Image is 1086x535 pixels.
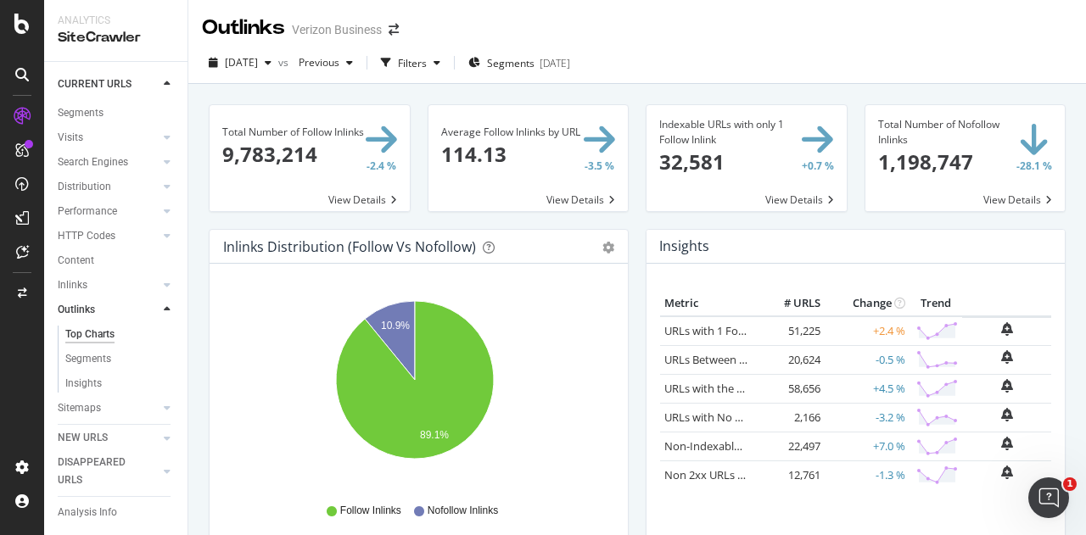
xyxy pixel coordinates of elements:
a: Non-Indexable URLs with Follow Inlinks [664,438,864,454]
div: Verizon Business [292,21,382,38]
div: Segments [58,104,104,122]
div: CURRENT URLS [58,75,132,93]
div: DISAPPEARED URLS [58,454,143,489]
td: +7.0 % [825,432,910,460]
td: +2.4 % [825,316,910,346]
div: gear [602,242,614,254]
div: [DATE] [540,56,570,70]
td: 22,497 [757,432,825,460]
a: URLs with 1 Follow Inlink [664,323,789,338]
span: 2025 Aug. 26th [225,55,258,70]
th: Trend [910,291,962,316]
a: Sitemaps [58,399,159,417]
text: 10.9% [381,320,410,332]
a: Visits [58,129,159,147]
div: Outlinks [202,14,285,42]
a: CURRENT URLS [58,75,159,93]
a: HTTP Codes [58,227,159,245]
a: Segments [65,350,176,368]
button: [DATE] [202,49,278,76]
div: Sitemaps [58,399,101,417]
iframe: Intercom live chat [1028,477,1069,518]
div: Filters [398,56,427,70]
button: Filters [374,49,447,76]
a: Search Engines [58,153,159,171]
div: HTTP Codes [58,227,115,245]
a: URLs with the Same Anchor Text on Inlinks [664,381,880,396]
button: Previous [292,49,360,76]
svg: A chart. [223,291,607,488]
h4: Insights [659,235,709,258]
div: Analysis Info [58,504,117,521]
text: 89.1% [420,429,449,441]
div: Inlinks [58,276,87,294]
div: Insights [65,375,102,393]
div: bell-plus [1001,465,1013,479]
div: bell-plus [1001,322,1013,336]
div: Content [58,252,94,270]
div: Inlinks Distribution (Follow vs Nofollow) [223,238,476,255]
td: 20,624 [757,345,825,374]
a: DISAPPEARED URLS [58,454,159,489]
div: Outlinks [58,301,95,319]
a: NEW URLS [58,429,159,447]
div: bell-plus [1001,350,1013,364]
div: bell-plus [1001,437,1013,450]
td: -0.5 % [825,345,910,374]
th: Metric [660,291,757,316]
th: Change [825,291,910,316]
span: 1 [1063,477,1077,491]
a: Content [58,252,176,270]
td: -3.2 % [825,403,910,432]
a: Inlinks [58,276,159,294]
div: Segments [65,350,111,368]
span: Segments [487,56,535,70]
div: NEW URLS [58,429,108,447]
a: Segments [58,104,176,122]
a: URLs Between 2 and 5 Follow Inlinks [664,352,847,367]
div: Analytics [58,14,174,28]
td: 12,761 [757,460,825,489]
div: Visits [58,129,83,147]
div: bell-plus [1001,408,1013,421]
a: Analysis Info [58,504,176,521]
a: Distribution [58,178,159,196]
div: bell-plus [1001,379,1013,393]
span: vs [278,55,292,70]
td: 51,225 [757,316,825,346]
button: Segments[DATE] [462,49,577,76]
td: 58,656 [757,374,825,403]
div: Top Charts [65,326,115,343]
span: Follow Inlinks [340,504,401,518]
div: Performance [58,203,117,220]
a: Insights [65,375,176,393]
th: # URLS [757,291,825,316]
a: URLs with No Follow Inlinks [664,410,803,425]
td: 2,166 [757,403,825,432]
td: -1.3 % [825,460,910,489]
a: Performance [58,203,159,220]
a: Non 2xx URLs with Follow Inlinks [664,467,831,482]
div: Search Engines [58,153,128,171]
a: Top Charts [65,326,176,343]
a: Outlinks [58,301,159,319]
div: arrow-right-arrow-left [389,24,399,36]
div: Distribution [58,178,111,196]
td: +4.5 % [825,374,910,403]
span: Nofollow Inlinks [428,504,498,518]
span: Previous [292,55,339,70]
div: SiteCrawler [58,28,174,47]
